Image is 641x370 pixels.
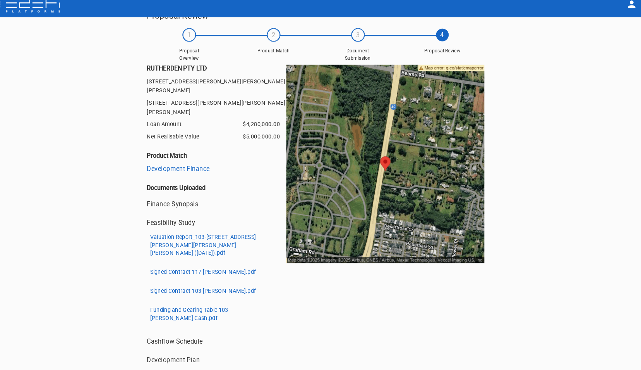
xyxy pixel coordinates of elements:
span: Loan Amount [156,125,273,134]
a: Development Finance [156,169,217,177]
h6: Documents Uploaded [156,182,292,195]
h6: RUTHERDEN PTY LTD [156,71,292,79]
button: Valuation Report_103-[STREET_ADDRESS][PERSON_NAME][PERSON_NAME][PERSON_NAME] ([DATE]).pdf [156,233,278,261]
span: $4,280,000.00 [249,125,286,134]
p: Funding and Gearing Table 103 [PERSON_NAME] Cash.pdf [159,307,274,323]
span: Proposal Review [425,55,464,61]
span: Product Match [260,55,299,61]
p: Signed Contract 103 [PERSON_NAME].pdf [159,289,262,296]
span: Net Realisable Value [156,137,273,146]
p: Feasibility Study [156,221,203,230]
button: Funding and Gearing Table 103 [PERSON_NAME] Cash.pdf [156,305,278,325]
span: $5,000,000.00 [249,137,286,146]
button: Signed Contract 103 [PERSON_NAME].pdf [156,286,266,299]
span: [STREET_ADDRESS][PERSON_NAME][PERSON_NAME][PERSON_NAME] [156,104,292,122]
p: Development Plan [156,356,207,365]
span: [STREET_ADDRESS][PERSON_NAME][PERSON_NAME][PERSON_NAME] [156,83,292,101]
p: Valuation Report_103-[STREET_ADDRESS][PERSON_NAME][PERSON_NAME][PERSON_NAME] ([DATE]).pdf [159,236,274,259]
p: Signed Contract 117 [PERSON_NAME].pdf [159,270,262,278]
img: staticmap [292,71,485,265]
span: Proposal Overview [178,55,216,68]
p: Finance Synopsis [156,203,206,212]
button: Signed Contract 117 [PERSON_NAME].pdf [156,268,266,280]
p: Cashflow Schedule [156,337,210,346]
span: Document Submission [343,55,381,68]
h6: Product Match [156,151,292,164]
